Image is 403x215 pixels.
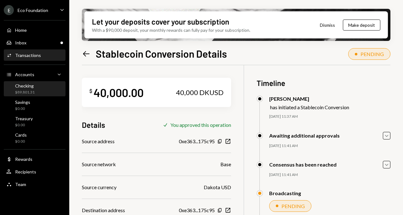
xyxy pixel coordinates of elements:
[92,27,250,33] div: With a $90,000 deposit, your monthly rewards can fully pay for your subscription.
[15,139,27,144] div: $0.00
[15,182,26,187] div: Team
[179,138,215,145] div: 0xe363...175c95
[176,88,224,97] div: 40,000 DKUSD
[15,169,36,174] div: Recipients
[15,72,34,77] div: Accounts
[281,203,305,209] div: PENDING
[4,5,14,15] div: E
[15,122,33,128] div: $0.00
[269,172,390,178] div: [DATE] 11:41 AM
[18,8,48,13] div: Eco Foundation
[15,106,30,111] div: $0.00
[204,184,231,191] div: Dakota USD
[269,161,337,167] div: Consensus has been reached
[92,16,229,27] div: Let your deposits cover your subscription
[15,116,33,121] div: Treasury
[89,88,92,94] div: $
[4,166,65,177] a: Recipients
[15,99,30,105] div: Savings
[269,190,301,196] div: Broadcasting
[4,98,65,113] a: Savings$0.00
[269,143,390,149] div: [DATE] 11:41 AM
[257,78,390,88] h3: Timeline
[4,153,65,165] a: Rewards
[15,90,35,95] div: $89,801.31
[179,207,215,214] div: 0xe363...175c95
[82,207,125,214] div: Destination address
[4,81,65,96] a: Checking$89,801.31
[82,184,116,191] div: Source currency
[170,122,231,128] div: You approved this operation
[4,178,65,190] a: Team
[15,40,26,45] div: Inbox
[220,161,231,168] div: Base
[343,20,380,31] button: Make deposit
[15,83,35,88] div: Checking
[269,96,349,102] div: [PERSON_NAME]
[4,24,65,36] a: Home
[269,133,340,139] div: Awaiting additional approvals
[15,27,27,33] div: Home
[82,138,115,145] div: Source address
[15,156,32,162] div: Rewards
[4,37,65,48] a: Inbox
[4,49,65,61] a: Transactions
[4,69,65,80] a: Accounts
[312,18,343,32] button: Dismiss
[82,161,116,168] div: Source network
[360,51,384,57] div: PENDING
[15,53,41,58] div: Transactions
[94,85,144,99] div: 40,000.00
[15,132,27,138] div: Cards
[269,114,390,119] div: [DATE] 11:37 AM
[4,114,65,129] a: Treasury$0.00
[82,120,105,130] h3: Details
[4,130,65,145] a: Cards$0.00
[96,47,227,60] h1: Stablecoin Conversion Details
[270,104,349,110] div: has initiated a Stablecoin Conversion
